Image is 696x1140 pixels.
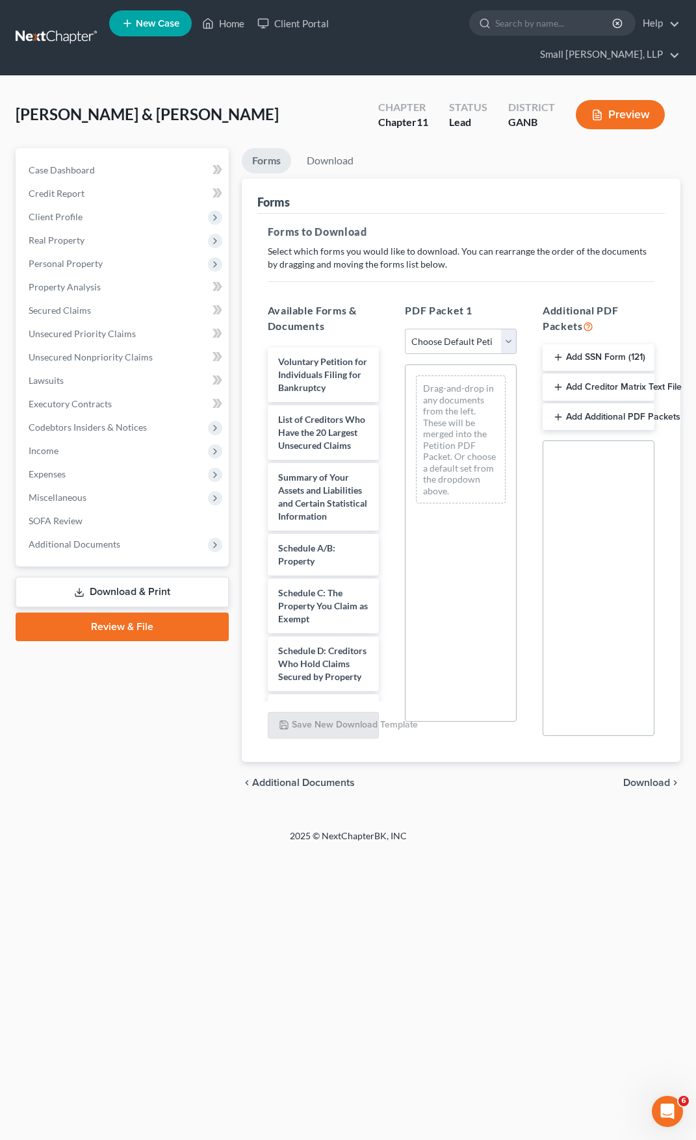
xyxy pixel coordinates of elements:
h5: PDF Packet 1 [405,303,517,318]
div: GANB [508,115,555,130]
span: Secured Claims [29,305,91,316]
button: Add Additional PDF Packets [543,403,654,431]
a: Download [296,148,364,173]
span: Property Analysis [29,281,101,292]
span: Schedule D: Creditors Who Hold Claims Secured by Property [278,645,367,682]
span: 6 [678,1096,689,1106]
span: Personal Property [29,258,103,269]
span: Schedule A/B: Property [278,542,335,566]
a: Unsecured Priority Claims [18,322,229,346]
div: 2025 © NextChapterBK, INC [36,830,660,853]
span: Additional Documents [29,538,120,550]
span: Income [29,445,58,456]
div: Forms [257,194,290,210]
span: Summary of Your Assets and Liabilities and Certain Statistical Information [278,472,367,522]
button: Download chevron_right [623,778,680,788]
div: Lead [449,115,487,130]
a: Forms [242,148,291,173]
a: Executory Contracts [18,392,229,416]
button: Save New Download Template [268,712,380,739]
i: chevron_left [242,778,252,788]
a: Credit Report [18,182,229,205]
h5: Forms to Download [268,224,654,240]
a: Secured Claims [18,299,229,322]
a: Small [PERSON_NAME], LLP [534,43,680,66]
button: Add SSN Form (121) [543,344,654,372]
span: Unsecured Nonpriority Claims [29,351,153,362]
div: Status [449,100,487,115]
span: Download [623,778,670,788]
h5: Available Forms & Documents [268,303,380,334]
a: Review & File [16,613,229,641]
span: Client Profile [29,211,83,222]
h5: Additional PDF Packets [543,303,654,334]
a: Unsecured Nonpriority Claims [18,346,229,369]
span: 11 [417,116,428,128]
span: List of Creditors Who Have the 20 Largest Unsecured Claims [278,414,365,451]
a: SOFA Review [18,509,229,533]
iframe: Intercom live chat [652,1096,683,1127]
i: chevron_right [670,778,680,788]
span: New Case [136,19,179,29]
span: Codebtors Insiders & Notices [29,422,147,433]
span: Miscellaneous [29,492,86,503]
span: Case Dashboard [29,164,95,175]
p: Select which forms you would like to download. You can rearrange the order of the documents by dr... [268,245,654,271]
button: Preview [576,100,665,129]
a: Lawsuits [18,369,229,392]
span: Real Property [29,234,84,246]
a: Client Portal [251,12,335,35]
div: Chapter [378,100,428,115]
span: Additional Documents [252,778,355,788]
button: Add Creditor Matrix Text File [543,374,654,401]
div: Chapter [378,115,428,130]
a: chevron_left Additional Documents [242,778,355,788]
span: Schedule C: The Property You Claim as Exempt [278,587,368,624]
a: Help [636,12,680,35]
span: Unsecured Priority Claims [29,328,136,339]
input: Search by name... [495,11,614,35]
a: Home [196,12,251,35]
div: Drag-and-drop in any documents from the left. These will be merged into the Petition PDF Packet. ... [416,375,506,503]
span: Credit Report [29,188,84,199]
a: Download & Print [16,577,229,607]
a: Property Analysis [18,275,229,299]
div: District [508,100,555,115]
a: Case Dashboard [18,158,229,182]
span: SOFA Review [29,515,83,526]
span: Lawsuits [29,375,64,386]
span: Expenses [29,468,66,479]
span: [PERSON_NAME] & [PERSON_NAME] [16,105,279,123]
span: Voluntary Petition for Individuals Filing for Bankruptcy [278,356,367,393]
span: Executory Contracts [29,398,112,409]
